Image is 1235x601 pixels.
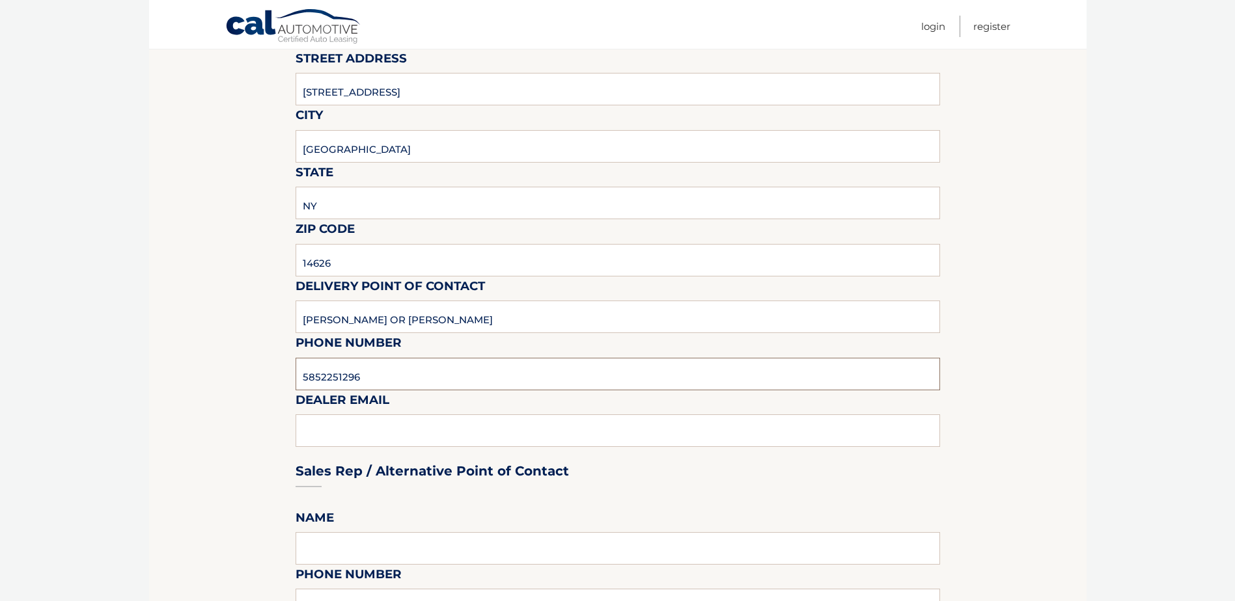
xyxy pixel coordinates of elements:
[296,390,389,414] label: Dealer Email
[296,463,569,479] h3: Sales Rep / Alternative Point of Contact
[296,49,407,73] label: Street Address
[296,276,485,300] label: Delivery Point of Contact
[296,333,402,357] label: Phone Number
[296,219,355,243] label: Zip Code
[973,16,1010,37] a: Register
[296,163,333,187] label: State
[225,8,362,46] a: Cal Automotive
[921,16,945,37] a: Login
[296,508,334,532] label: Name
[296,105,323,129] label: City
[296,565,402,589] label: Phone Number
